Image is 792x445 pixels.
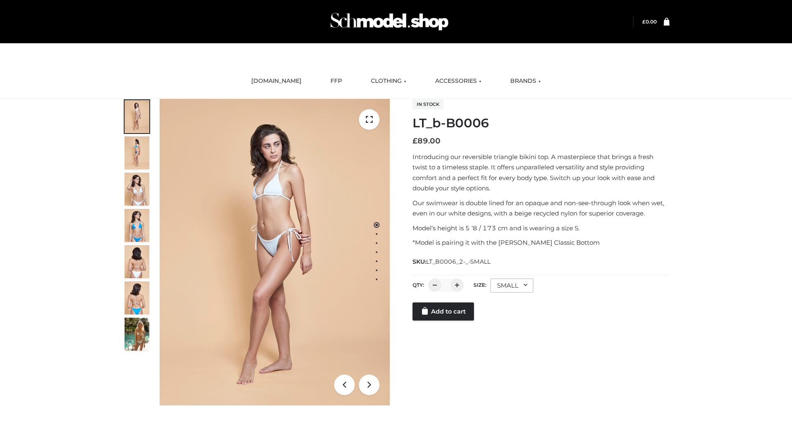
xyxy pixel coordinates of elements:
span: £ [412,136,417,145]
h1: LT_b-B0006 [412,116,669,131]
img: ArielClassicBikiniTop_CloudNine_AzureSky_OW114ECO_1-scaled.jpg [125,100,149,133]
div: SMALL [490,279,533,293]
a: ACCESSORIES [429,72,488,90]
img: ArielClassicBikiniTop_CloudNine_AzureSky_OW114ECO_8-scaled.jpg [125,281,149,314]
img: Schmodel Admin 964 [328,5,451,38]
label: Size: [474,282,486,288]
a: Add to cart [412,302,474,321]
a: BRANDS [504,72,547,90]
span: SKU: [412,257,491,267]
label: QTY: [412,282,424,288]
bdi: 89.00 [412,136,441,145]
p: Our swimwear is double lined for an opaque and non-see-through look when wet, even in our white d... [412,198,669,219]
a: CLOTHING [365,72,412,90]
a: FFP [324,72,348,90]
img: ArielClassicBikiniTop_CloudNine_AzureSky_OW114ECO_2-scaled.jpg [125,136,149,169]
p: Model’s height is 5 ‘8 / 173 cm and is wearing a size S. [412,223,669,234]
img: ArielClassicBikiniTop_CloudNine_AzureSky_OW114ECO_3-scaled.jpg [125,173,149,206]
p: *Model is pairing it with the [PERSON_NAME] Classic Bottom [412,237,669,248]
img: ArielClassicBikiniTop_CloudNine_AzureSky_OW114ECO_4-scaled.jpg [125,209,149,242]
a: £0.00 [642,19,657,25]
bdi: 0.00 [642,19,657,25]
span: £ [642,19,646,25]
span: LT_B0006_2-_-SMALL [426,258,490,265]
span: In stock [412,99,443,109]
img: ArielClassicBikiniTop_CloudNine_AzureSky_OW114ECO_7-scaled.jpg [125,245,149,278]
img: ArielClassicBikiniTop_CloudNine_AzureSky_OW114ECO_1 [160,99,390,405]
img: Arieltop_CloudNine_AzureSky2.jpg [125,318,149,351]
a: [DOMAIN_NAME] [245,72,308,90]
p: Introducing our reversible triangle bikini top. A masterpiece that brings a fresh twist to a time... [412,152,669,194]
